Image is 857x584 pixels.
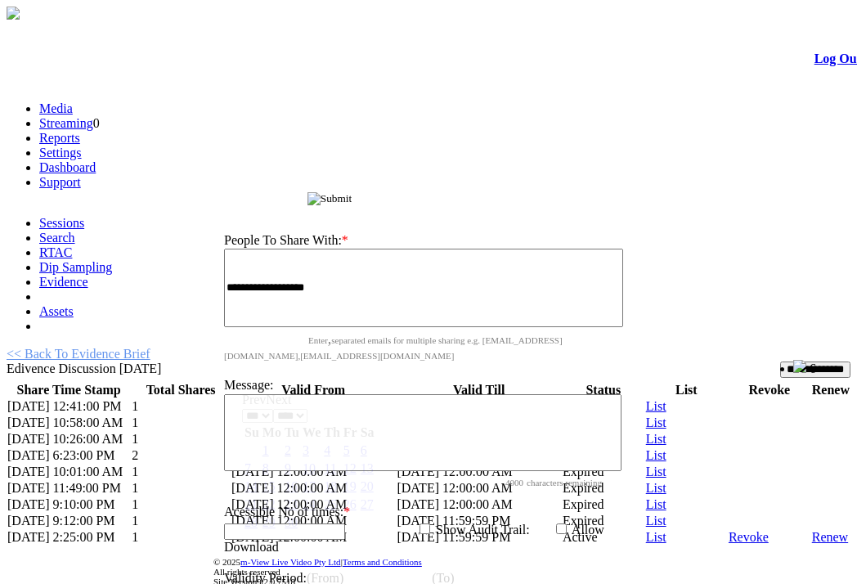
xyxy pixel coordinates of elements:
a: Prev [242,393,266,407]
span: Enter separated emails for multiple sharing e.g. [EMAIL_ADDRESS][DOMAIN_NAME],[EMAIL_ADDRESS][DOM... [224,335,563,361]
a: 8 [262,461,269,475]
span: Friday [343,425,357,439]
a: 21 [245,497,258,511]
a: 13 [361,461,374,475]
span: Thursday [324,425,340,439]
a: 14 [245,479,258,493]
a: 11 [324,461,336,475]
p: People To Share With: [224,233,623,248]
a: 28 [245,515,258,529]
a: 3 [303,443,309,457]
span: Tuesday [285,425,299,439]
p: Message: [224,378,623,393]
span: Saturday [361,425,375,439]
span: Monday [262,425,281,439]
a: 24 [303,497,316,511]
a: 10 [303,461,316,475]
select: Select month [242,409,273,423]
a: 27 [361,497,374,511]
select: Select year [273,409,307,423]
a: 16 [285,479,298,493]
a: 17 [303,479,316,493]
a: 9 [285,461,291,475]
a: 23 [285,497,298,511]
a: 12 [343,461,357,475]
label: Allow Download [224,523,604,554]
a: 15 [262,479,276,493]
input: Submit [307,192,352,205]
a: 6 [361,443,367,457]
a: 19 [343,479,357,493]
span: , [328,330,332,347]
label: Show Audit Trail: [436,523,530,537]
span: 4000 [224,478,523,487]
a: 26 [343,497,357,511]
a: 25 [324,497,337,511]
span: Sunday [245,425,259,439]
span: Share Evidence Brief [209,192,307,205]
a: 5 [343,443,350,457]
a: Next [266,393,291,407]
span: Wednesday [303,425,321,439]
a: 29 [262,515,276,529]
a: 4 [324,443,330,457]
a: 20 [361,479,374,493]
a: 18 [324,479,337,493]
p: Acessible No of times: [224,505,613,519]
a: 1 [262,443,269,457]
a: 7 [245,461,251,475]
a: 22 [262,497,276,511]
a: 2 [285,443,291,457]
a: 30 [285,515,298,529]
span: characters remaining [527,478,602,487]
